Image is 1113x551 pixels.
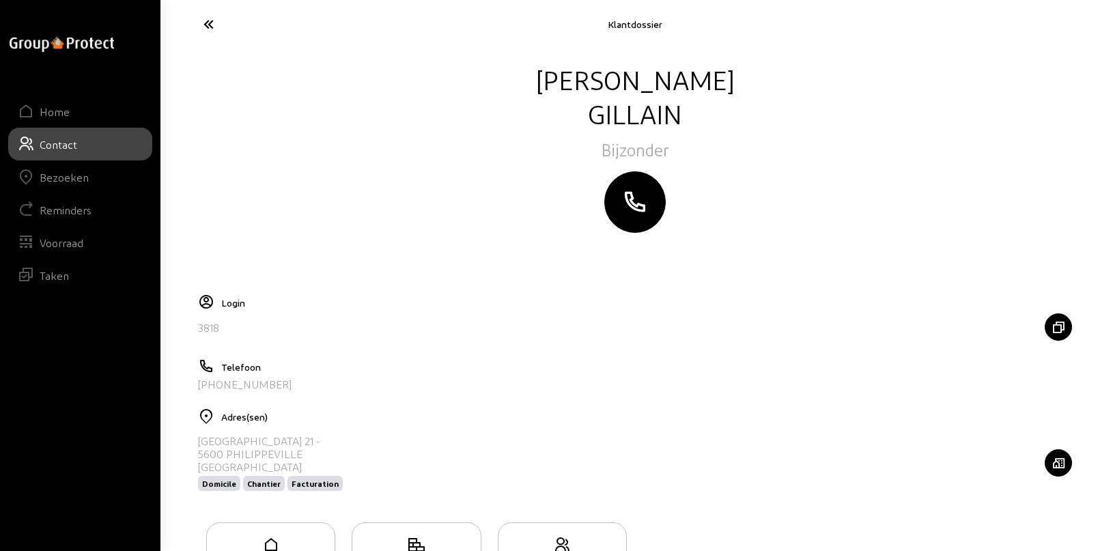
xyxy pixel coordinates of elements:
[40,269,69,282] div: Taken
[8,128,152,160] a: Contact
[8,193,152,226] a: Reminders
[247,479,281,488] span: Chantier
[198,447,346,460] div: 5600 PHILIPPEVILLE
[198,140,1072,159] div: Bijzonder
[198,378,292,391] div: [PHONE_NUMBER]
[40,138,77,151] div: Contact
[40,203,91,216] div: Reminders
[221,411,1072,423] h5: Adres(sen)
[8,226,152,259] a: Voorraad
[40,171,89,184] div: Bezoeken
[10,37,114,52] img: logo-oneline.png
[198,434,346,447] div: [GEOGRAPHIC_DATA] 21 -
[292,479,339,488] span: Facturation
[8,160,152,193] a: Bezoeken
[198,96,1072,130] div: Gillain
[335,18,935,30] div: Klantdossier
[221,297,1072,309] h5: Login
[202,479,236,488] span: Domicile
[221,361,1072,373] h5: Telefoon
[198,460,346,473] div: [GEOGRAPHIC_DATA]
[8,95,152,128] a: Home
[8,259,152,292] a: Taken
[198,321,219,334] div: 3818
[40,236,83,249] div: Voorraad
[198,62,1072,96] div: [PERSON_NAME]
[40,105,70,118] div: Home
